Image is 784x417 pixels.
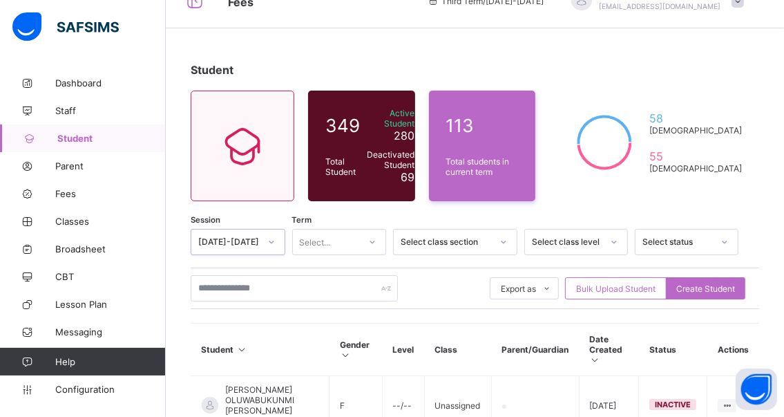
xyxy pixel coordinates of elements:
span: CBT [55,271,166,282]
span: Student [57,133,166,144]
span: Term [292,215,312,225]
th: Status [639,324,707,376]
span: 58 [649,111,742,125]
i: Sort in Ascending Order [340,350,352,360]
img: safsims [12,12,119,41]
span: Dashboard [55,77,166,89]
div: Select status [642,237,713,248]
span: 55 [649,149,742,163]
th: Level [382,324,424,376]
th: Parent/Guardian [491,324,579,376]
span: Configuration [55,384,165,395]
span: Create Student [676,284,735,294]
span: 69 [401,170,414,184]
span: [DEMOGRAPHIC_DATA] [649,163,742,174]
div: Select... [300,229,331,255]
i: Sort in Ascending Order [589,355,601,365]
span: Staff [55,105,166,116]
span: Student [191,63,233,77]
span: Parent [55,160,166,172]
span: Classes [55,216,166,227]
span: 280 [394,129,414,142]
div: Select class section [401,237,492,248]
th: Date Created [579,324,639,376]
th: Actions [707,324,759,376]
div: Total Student [322,153,363,180]
span: Broadsheet [55,243,166,254]
i: Sort in Ascending Order [236,344,248,355]
span: Session [191,215,220,225]
span: 349 [325,115,360,136]
div: [DATE]-[DATE] [198,237,260,248]
th: Class [424,324,491,376]
span: Bulk Upload Student [576,284,656,294]
span: Export as [501,284,536,294]
span: Active Student [367,108,414,129]
span: Deactivated Student [367,149,414,170]
span: [DEMOGRAPHIC_DATA] [649,125,742,136]
th: Gender [329,324,382,376]
span: [PERSON_NAME] OLUWABUKUNMI [PERSON_NAME] [225,384,318,416]
span: Messaging [55,326,166,337]
span: inactive [655,400,691,409]
div: Select class level [532,237,602,248]
span: Help [55,356,165,367]
span: Lesson Plan [55,299,166,310]
span: 113 [446,115,519,136]
span: Total students in current term [446,156,519,177]
th: Student [191,324,329,376]
button: Open asap [736,369,777,410]
span: [EMAIL_ADDRESS][DOMAIN_NAME] [599,2,721,10]
span: Fees [55,188,166,199]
